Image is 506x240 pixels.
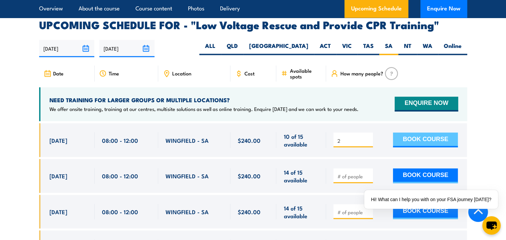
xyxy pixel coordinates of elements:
h2: UPCOMING SCHEDULE FOR - "Low Voltage Rescue and Provide CPR Training" [39,20,467,29]
span: 14 of 15 available [284,204,319,220]
span: $240.00 [238,172,261,179]
label: [GEOGRAPHIC_DATA] [243,42,314,55]
input: From date [39,40,94,57]
span: 08:00 - 12:00 [102,136,138,144]
span: $240.00 [238,207,261,215]
button: BOOK COURSE [393,132,458,147]
span: How many people? [340,70,383,76]
label: VIC [336,42,358,55]
span: Cost [244,70,255,76]
p: We offer onsite training, training at our centres, multisite solutions as well as online training... [49,105,359,112]
div: Hi! What can I help you with on your FSA journey [DATE]? [364,190,498,209]
label: WA [417,42,438,55]
label: SA [379,42,398,55]
span: WINGFIELD - SA [166,172,209,179]
span: 08:00 - 12:00 [102,172,138,179]
span: [DATE] [49,207,67,215]
input: To date [99,40,155,57]
span: WINGFIELD - SA [166,207,209,215]
span: Location [172,70,191,76]
span: 10 of 15 available [284,132,319,148]
input: # of people [337,137,371,144]
span: Time [109,70,119,76]
button: BOOK COURSE [393,168,458,183]
span: Available spots [290,68,321,79]
span: 14 of 15 available [284,168,319,184]
label: TAS [358,42,379,55]
span: WINGFIELD - SA [166,136,209,144]
input: # of people [337,173,371,179]
label: ALL [199,42,221,55]
h4: NEED TRAINING FOR LARGER GROUPS OR MULTIPLE LOCATIONS? [49,96,359,104]
label: Online [438,42,467,55]
button: chat-button [482,216,501,235]
span: [DATE] [49,172,67,179]
label: ACT [314,42,336,55]
label: QLD [221,42,243,55]
input: # of people [337,208,371,215]
span: $240.00 [238,136,261,144]
span: [DATE] [49,136,67,144]
button: ENQUIRE NOW [395,97,458,111]
span: 08:00 - 12:00 [102,207,138,215]
label: NT [398,42,417,55]
span: Date [53,70,64,76]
